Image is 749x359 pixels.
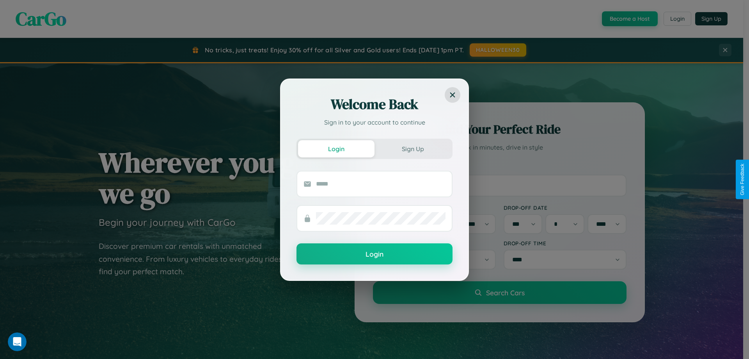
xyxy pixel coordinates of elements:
[8,332,27,351] iframe: Intercom live chat
[740,164,745,195] div: Give Feedback
[296,243,453,264] button: Login
[374,140,451,157] button: Sign Up
[298,140,374,157] button: Login
[296,118,453,127] p: Sign in to your account to continue
[296,95,453,114] h2: Welcome Back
